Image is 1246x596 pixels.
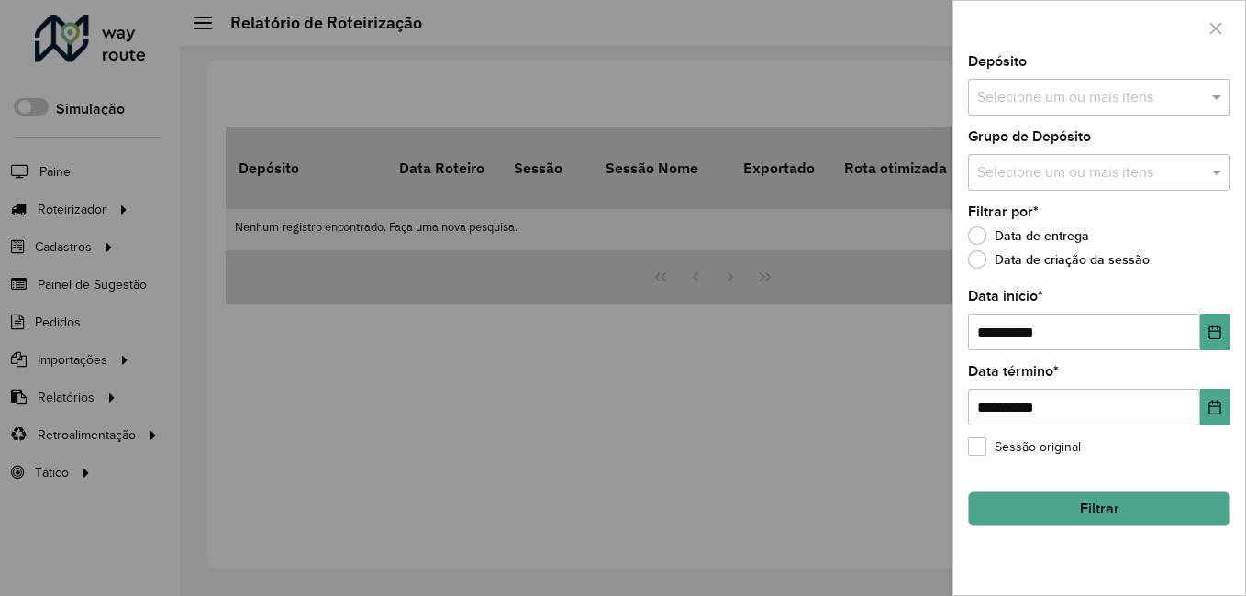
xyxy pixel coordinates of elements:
[968,285,1043,307] label: Data início
[968,50,1027,72] label: Depósito
[968,491,1230,526] button: Filtrar
[968,250,1150,269] label: Data de criação da sessão
[1200,389,1230,425] button: Choose Date
[968,437,1081,457] label: Sessão original
[968,201,1039,223] label: Filtrar por
[968,226,1089,245] label: Data de entrega
[968,126,1091,148] label: Grupo de Depósito
[1200,314,1230,350] button: Choose Date
[968,360,1059,382] label: Data término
